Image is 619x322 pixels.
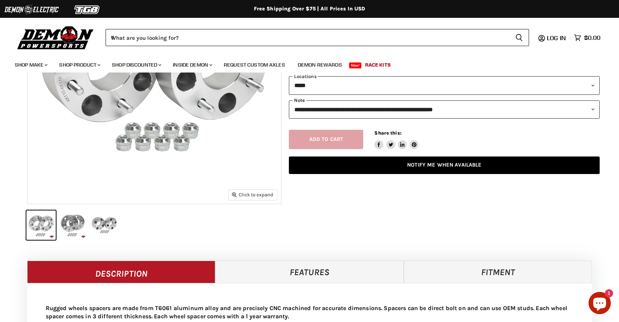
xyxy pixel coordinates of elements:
[26,210,56,240] button: Can-Am Maverick Trail 1000 Rugged Wheel Spacer thumbnail
[349,62,362,68] span: New!
[4,3,59,17] img: Demon Electric Logo 2
[90,210,119,240] button: Can-Am Maverick Trail 1000 Rugged Wheel Spacer thumbnail
[570,32,604,43] a: $0.00
[27,261,216,283] a: Description
[167,57,217,73] a: Inside Demon
[584,34,600,41] span: $0.00
[289,157,600,174] a: Notify Me When Available
[9,57,52,73] a: Shop Make
[106,29,529,46] form: Product
[9,54,599,73] ul: Main menu
[59,3,115,17] img: TGB Logo 2
[374,130,419,149] aside: Share this:
[289,76,600,94] select: keys
[292,57,348,73] a: Demon Rewards
[374,130,401,136] span: Share this:
[232,192,273,197] span: Click to expand
[15,24,96,51] img: Demon Powersports
[544,35,570,41] a: Log in
[58,210,87,240] button: Can-Am Maverick Trail 1000 Rugged Wheel Spacer thumbnail
[509,29,529,46] button: Search
[404,261,592,283] a: Fitment
[229,190,277,200] button: Click to expand
[215,261,404,283] a: Features
[289,100,600,119] select: keys
[586,292,613,316] inbox-online-store-chat: Shopify online store chat
[106,29,509,46] input: When autocomplete results are available use up and down arrows to review and enter to select
[106,57,166,73] a: Shop Discounted
[360,57,396,73] a: Race Kits
[12,6,607,12] div: Free Shipping Over $75 | All Prices In USD
[54,57,105,73] a: Shop Product
[218,57,291,73] a: Request Custom Axles
[547,34,566,42] span: Log in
